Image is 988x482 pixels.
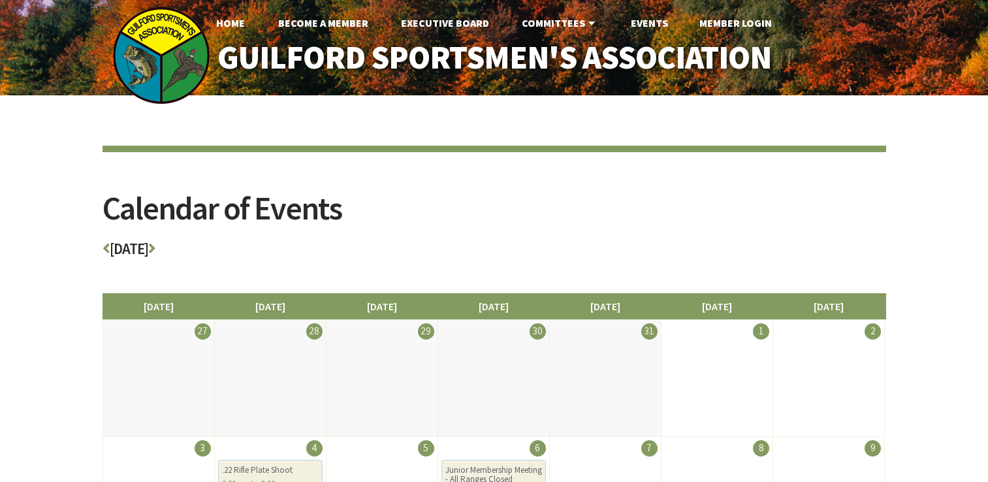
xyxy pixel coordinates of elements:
a: Events [620,10,678,36]
a: Executive Board [390,10,500,36]
div: 6 [530,440,546,457]
div: 8 [753,440,769,457]
a: Home [206,10,255,36]
li: [DATE] [549,293,661,319]
img: logo_sm.png [112,7,210,104]
h3: [DATE] [103,241,886,264]
div: 2 [865,323,881,340]
li: [DATE] [103,293,215,319]
a: Member Login [689,10,782,36]
div: 5 [418,440,434,457]
a: Become A Member [268,10,379,36]
li: [DATE] [661,293,773,319]
div: 29 [418,323,434,340]
div: 9 [865,440,881,457]
li: [DATE] [438,293,550,319]
h2: Calendar of Events [103,192,886,241]
div: .22 Rifle Plate Shoot [222,466,319,475]
div: 1 [753,323,769,340]
div: 28 [306,323,323,340]
li: [DATE] [214,293,327,319]
div: 7 [641,440,658,457]
div: 31 [641,323,658,340]
div: 30 [530,323,546,340]
li: [DATE] [773,293,885,319]
div: 27 [195,323,211,340]
div: 3 [195,440,211,457]
li: [DATE] [326,293,438,319]
a: Committees [511,10,609,36]
div: 4 [306,440,323,457]
a: Guilford Sportsmen's Association [189,30,799,86]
